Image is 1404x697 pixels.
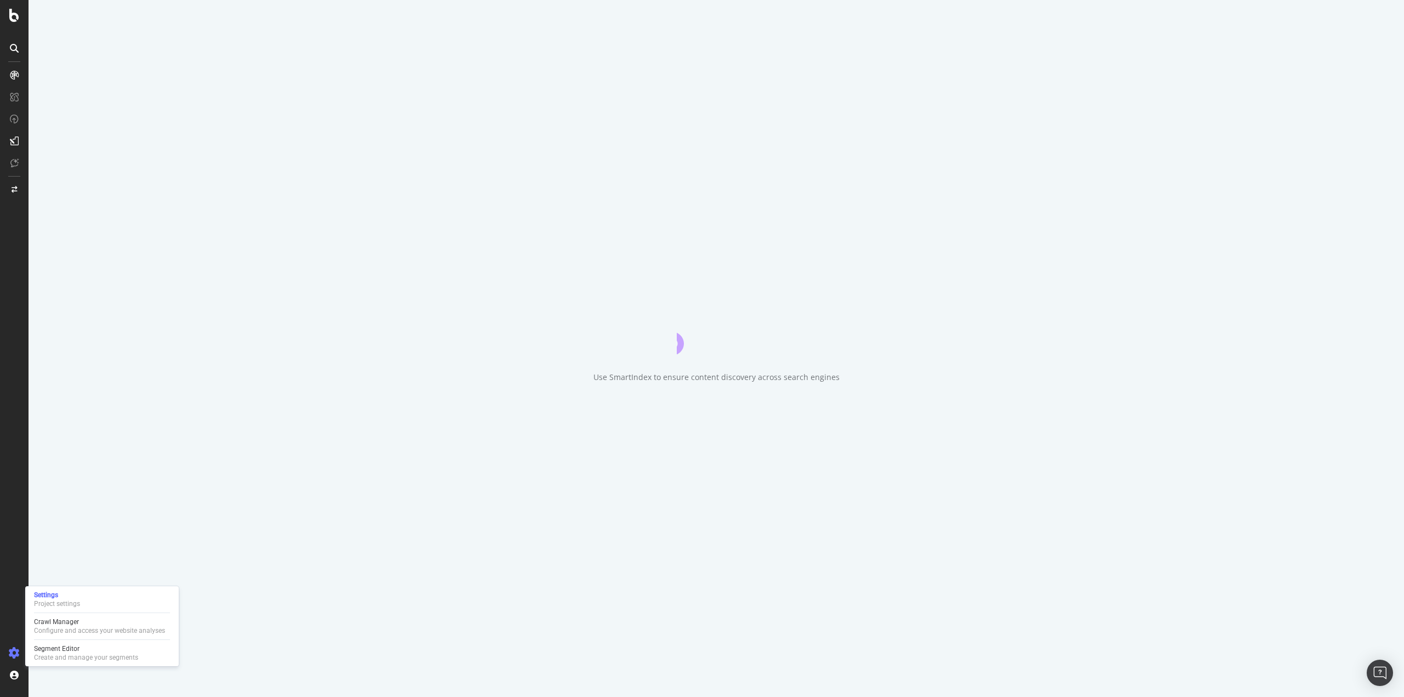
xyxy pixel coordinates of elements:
div: Settings [34,591,80,599]
div: Use SmartIndex to ensure content discovery across search engines [593,372,840,383]
div: Segment Editor [34,644,138,653]
div: Project settings [34,599,80,608]
div: Configure and access your website analyses [34,626,165,635]
div: Create and manage your segments [34,653,138,662]
div: animation [677,315,756,354]
a: SettingsProject settings [30,590,174,609]
div: Crawl Manager [34,617,165,626]
a: Crawl ManagerConfigure and access your website analyses [30,616,174,636]
a: Segment EditorCreate and manage your segments [30,643,174,663]
div: Open Intercom Messenger [1367,660,1393,686]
